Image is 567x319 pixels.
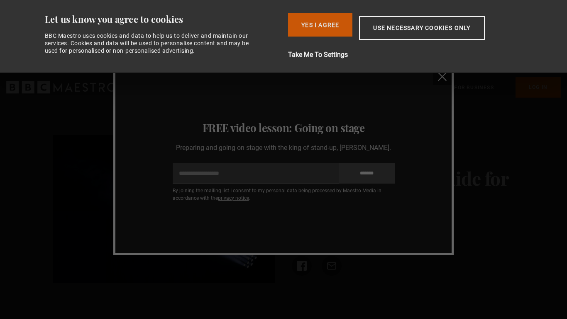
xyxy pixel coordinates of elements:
button: close [433,66,452,85]
p: Preparing and going on stage with the king of stand-up, [PERSON_NAME]. [173,143,395,153]
button: Use necessary cookies only [359,16,484,40]
p: By joining the mailing list I consent to my personal data being processed by Maestro Media in acc... [173,187,395,202]
button: Take Me To Settings [288,50,528,60]
button: Yes I Agree [288,13,352,37]
div: Let us know you agree to cookies [45,13,282,25]
a: privacy notice [218,195,249,201]
div: BBC Maestro uses cookies and data to help us to deliver and maintain our services. Cookies and da... [45,32,258,55]
h3: FREE video lesson: Going on stage [125,120,442,136]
